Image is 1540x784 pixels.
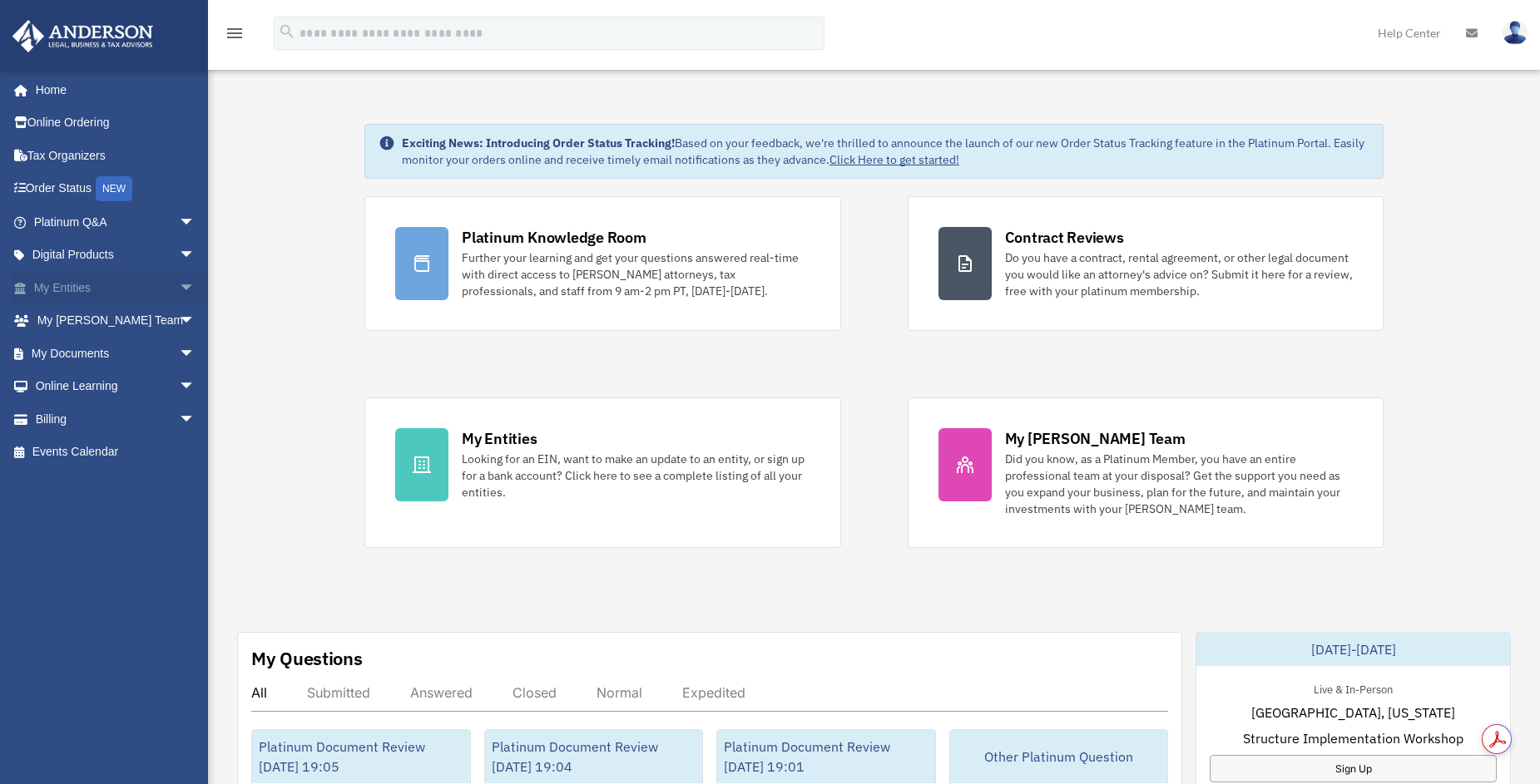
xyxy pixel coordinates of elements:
[12,139,220,172] a: Tax Organizers
[179,239,212,273] span: arrow_drop_down
[402,136,675,150] strong: Exciting News: Introducing Order Status Tracking!
[12,239,220,272] a: Digital Productsarrow_drop_down
[251,646,363,671] div: My Questions
[179,402,212,436] span: arrow_drop_down
[1251,703,1455,722] span: [GEOGRAPHIC_DATA], [US_STATE]
[1005,428,1186,449] div: My [PERSON_NAME] Team
[597,684,642,701] div: Normal
[908,196,1384,331] a: Contract Reviews Do you have a contract, rental agreement, or other legal document you would like...
[12,73,212,106] a: Home
[278,22,296,41] i: search
[179,205,212,239] span: arrow_drop_down
[179,304,212,338] span: arrow_drop_down
[1005,451,1353,517] div: Did you know, as a Platinum Member, you have an entire professional team at your disposal? Get th...
[462,249,810,299] div: Further your learning and get your questions answered real-time with direct access to [PERSON_NAM...
[12,271,220,304] a: My Entitiesarrow_drop_down
[12,402,220,436] a: Billingarrow_drop_down
[12,304,220,338] a: My [PERSON_NAME] Teamarrow_drop_down
[252,730,470,783] div: Platinum Document Review [DATE] 19:05
[682,684,745,701] div: Expedited
[307,684,370,701] div: Submitted
[1005,249,1353,299] div: Do you have a contract, rental agreement, or other legal document you would like an attorney's ad...
[1300,679,1406,697] div: Live & In-Person
[364,397,840,548] a: My Entities Looking for an EIN, want to make an update to an entity, or sign up for a bank accoun...
[1196,633,1510,666] div: [DATE]-[DATE]
[829,152,959,167] a: Click Here to get started!
[12,436,220,469] a: Events Calendar
[225,29,245,43] a: menu
[12,337,220,370] a: My Documentsarrow_drop_down
[908,397,1384,548] a: My [PERSON_NAME] Team Did you know, as a Platinum Member, you have an entire professional team at...
[179,337,212,371] span: arrow_drop_down
[225,23,245,43] i: menu
[1005,227,1124,248] div: Contract Reviews
[717,730,935,783] div: Platinum Document Review [DATE] 19:01
[462,451,810,500] div: Looking for an EIN, want to make an update to an entity, or sign up for a bank account? Click her...
[7,20,158,52] img: Anderson Advisors Platinum Portal
[462,428,537,449] div: My Entities
[402,135,1369,168] div: Based on your feedback, we're thrilled to announce the launch of our new Order Status Tracking fe...
[1243,728,1463,748] span: Structure Implementation Workshop
[950,730,1168,783] div: Other Platinum Question
[462,227,646,248] div: Platinum Knowledge Room
[410,684,473,701] div: Answered
[179,370,212,404] span: arrow_drop_down
[513,684,557,701] div: Closed
[12,205,220,239] a: Platinum Q&Aarrow_drop_down
[1210,755,1497,782] a: Sign Up
[1503,21,1528,45] img: User Pic
[251,684,267,701] div: All
[485,730,703,783] div: Platinum Document Review [DATE] 19:04
[12,172,220,206] a: Order StatusNEW
[12,106,220,140] a: Online Ordering
[364,196,840,331] a: Platinum Knowledge Room Further your learning and get your questions answered real-time with dire...
[12,370,220,403] a: Online Learningarrow_drop_down
[179,271,212,305] span: arrow_drop_down
[96,176,132,201] div: NEW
